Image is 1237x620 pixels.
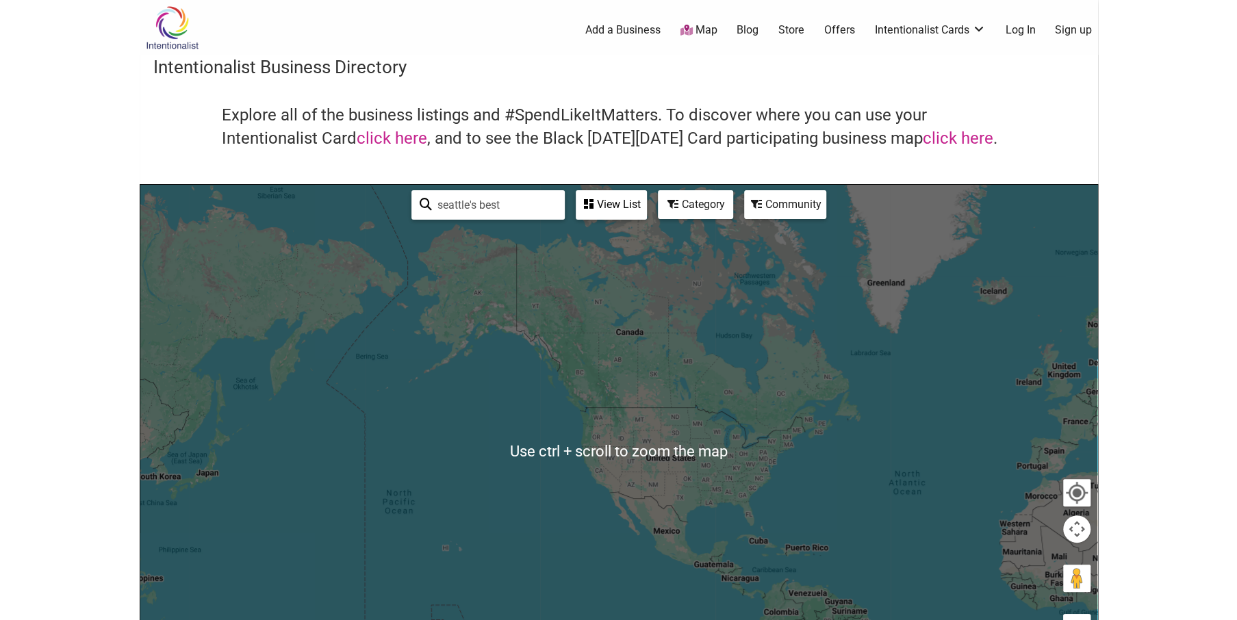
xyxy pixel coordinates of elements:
[778,23,804,38] a: Store
[745,192,825,218] div: Community
[222,104,1016,150] h4: Explore all of the business listings and #SpendLikeItMatters. To discover where you can use your ...
[923,129,993,148] a: click here
[411,190,565,220] div: Type to search and filter
[1063,515,1091,543] button: Map camera controls
[875,23,986,38] a: Intentionalist Cards
[576,190,647,220] div: See a list of the visible businesses
[432,192,557,218] input: Type to find and filter...
[1055,23,1092,38] a: Sign up
[658,190,733,219] div: Filter by category
[140,5,205,50] img: Intentionalist
[577,192,646,218] div: View List
[1005,23,1035,38] a: Log In
[1063,565,1091,592] button: Drag Pegman onto the map to open Street View
[153,55,1084,79] h3: Intentionalist Business Directory
[680,23,717,38] a: Map
[1063,479,1091,506] button: Your Location
[659,192,732,218] div: Category
[744,190,826,219] div: Filter by Community
[585,23,661,38] a: Add a Business
[737,23,758,38] a: Blog
[824,23,855,38] a: Offers
[357,129,427,148] a: click here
